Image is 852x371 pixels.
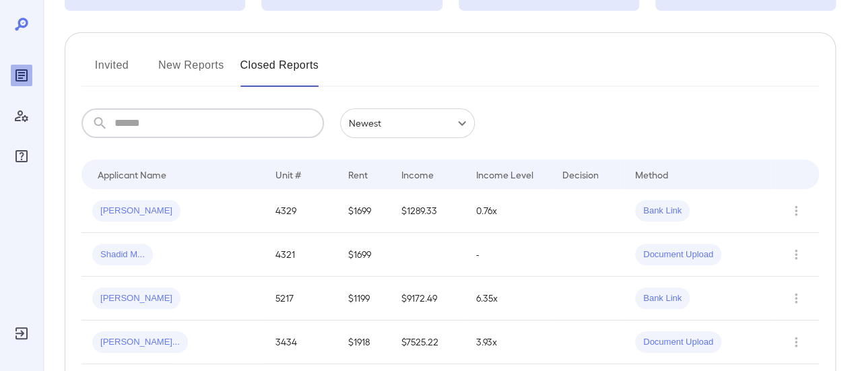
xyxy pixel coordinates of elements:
[337,321,390,364] td: $1918
[158,55,224,87] button: New Reports
[390,321,465,364] td: $7525.22
[785,331,807,353] button: Row Actions
[635,292,690,305] span: Bank Link
[635,336,721,349] span: Document Upload
[337,277,390,321] td: $1199
[265,277,338,321] td: 5217
[11,105,32,127] div: Manage Users
[98,166,166,182] div: Applicant Name
[240,55,319,87] button: Closed Reports
[635,205,690,217] span: Bank Link
[401,166,433,182] div: Income
[785,200,807,222] button: Row Actions
[465,277,551,321] td: 6.35x
[81,55,142,87] button: Invited
[635,166,668,182] div: Method
[348,166,370,182] div: Rent
[465,321,551,364] td: 3.93x
[635,248,721,261] span: Document Upload
[92,336,188,349] span: [PERSON_NAME]...
[337,233,390,277] td: $1699
[92,205,181,217] span: [PERSON_NAME]
[785,288,807,309] button: Row Actions
[465,189,551,233] td: 0.76x
[92,292,181,305] span: [PERSON_NAME]
[337,189,390,233] td: $1699
[390,277,465,321] td: $9172.49
[390,189,465,233] td: $1289.33
[340,108,475,138] div: Newest
[11,145,32,167] div: FAQ
[265,189,338,233] td: 4329
[465,233,551,277] td: -
[92,248,153,261] span: Shadid M...
[11,323,32,344] div: Log Out
[265,321,338,364] td: 3434
[476,166,533,182] div: Income Level
[785,244,807,265] button: Row Actions
[275,166,301,182] div: Unit #
[265,233,338,277] td: 4321
[562,166,598,182] div: Decision
[11,65,32,86] div: Reports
